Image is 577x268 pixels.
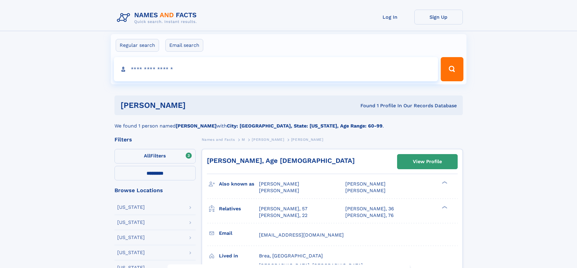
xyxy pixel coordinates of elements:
div: ❯ [440,181,448,185]
a: [PERSON_NAME], 57 [259,205,307,212]
button: Search Button [441,57,463,81]
div: View Profile [413,155,442,169]
span: [PERSON_NAME] [345,188,386,193]
span: [PERSON_NAME] [252,137,284,142]
a: Log In [366,10,414,24]
div: [US_STATE] [117,235,145,240]
h3: Relatives [219,204,259,214]
div: ❯ [440,205,448,209]
b: City: [GEOGRAPHIC_DATA], State: [US_STATE], Age Range: 60-99 [227,123,383,129]
div: Browse Locations [114,188,196,193]
span: [PERSON_NAME] [345,181,386,187]
label: Filters [114,149,196,163]
a: [PERSON_NAME], Age [DEMOGRAPHIC_DATA] [207,157,355,164]
span: [PERSON_NAME] [259,181,299,187]
a: Names and Facts [202,136,235,143]
a: View Profile [397,154,457,169]
h3: Lived in [219,251,259,261]
a: [PERSON_NAME] [252,136,284,143]
div: [US_STATE] [117,220,145,225]
input: search input [114,57,438,81]
a: M [242,136,245,143]
a: [PERSON_NAME], 76 [345,212,394,219]
span: Brea, [GEOGRAPHIC_DATA] [259,253,323,259]
a: Sign Up [414,10,463,24]
span: [PERSON_NAME] [291,137,323,142]
div: Found 1 Profile In Our Records Database [273,102,457,109]
div: [US_STATE] [117,250,145,255]
div: [US_STATE] [117,205,145,210]
h3: Also known as [219,179,259,189]
div: We found 1 person named with . [114,115,463,130]
label: Regular search [116,39,159,52]
span: [PERSON_NAME] [259,188,299,193]
h1: [PERSON_NAME] [121,102,273,109]
h3: Email [219,228,259,238]
a: [PERSON_NAME], 36 [345,205,394,212]
span: All [144,153,150,159]
label: Email search [165,39,203,52]
span: M [242,137,245,142]
b: [PERSON_NAME] [176,123,217,129]
a: [PERSON_NAME], 22 [259,212,307,219]
span: [EMAIL_ADDRESS][DOMAIN_NAME] [259,232,344,238]
img: Logo Names and Facts [114,10,202,26]
div: Filters [114,137,196,142]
